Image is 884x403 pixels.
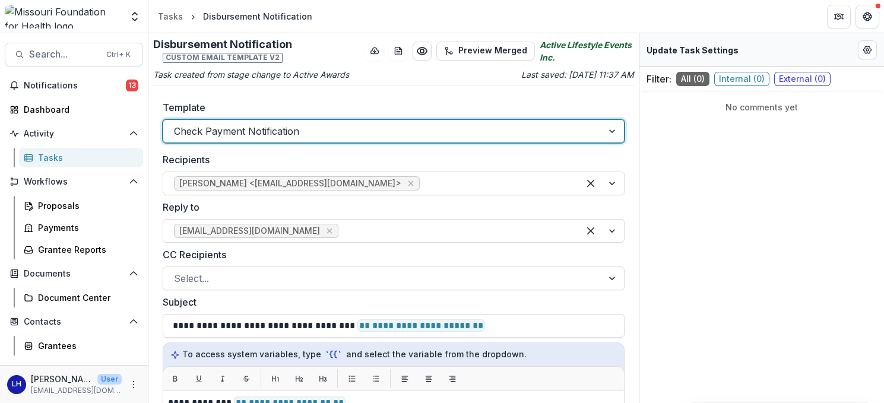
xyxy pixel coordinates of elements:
button: Align left [395,369,414,388]
label: Recipients [163,153,617,167]
a: Tasks [153,8,188,25]
span: [EMAIL_ADDRESS][DOMAIN_NAME] [179,226,320,236]
button: Align center [419,369,438,388]
button: Open Documents [5,264,143,283]
span: All ( 0 ) [676,72,709,86]
a: Dashboard [5,100,143,119]
a: Grantees [19,336,143,356]
label: Reply to [163,200,617,214]
button: Search... [5,43,143,66]
p: User [97,374,122,385]
button: Align right [443,369,462,388]
label: CC Recipients [163,247,617,262]
button: Open Workflows [5,172,143,191]
p: Last saved: [DATE] 11:37 AM [396,68,634,81]
button: Italic [213,369,232,388]
span: Activity [24,129,124,139]
button: More [126,377,141,392]
button: Strikethrough [237,369,256,388]
button: H1 [266,369,285,388]
button: Underline [189,369,208,388]
div: Tasks [158,10,183,23]
button: Get Help [856,5,879,28]
p: [EMAIL_ADDRESS][DOMAIN_NAME] [31,385,122,396]
p: Update Task Settings [647,44,739,56]
div: Tasks [38,151,134,164]
div: Clear selected options [581,174,600,193]
button: Open Activity [5,124,143,143]
button: Preview ac374de0-4396-49d6-b469-d023ede6ccc4.pdf [413,42,432,61]
button: Edit Form Settings [858,40,877,59]
div: Proposals [38,199,134,212]
div: Grantee Reports [38,243,134,256]
label: Subject [163,295,617,309]
div: Ctrl + K [104,48,133,61]
span: Search... [29,49,99,60]
a: Tasks [19,148,143,167]
div: Remove lhuffstutler@mffh.org [324,225,335,237]
label: Template [163,100,617,115]
a: Document Center [19,288,143,307]
button: Preview Merged [436,42,535,61]
span: Internal ( 0 ) [714,72,769,86]
p: No comments yet [647,101,877,113]
span: 13 [126,80,138,91]
div: Grantees [38,339,134,352]
i: Active Lifestyle Events Inc. [540,39,634,64]
a: Grantee Reports [19,240,143,259]
p: [PERSON_NAME] [31,373,93,385]
button: List [366,369,385,388]
span: Contacts [24,317,124,327]
button: download-word-button [389,42,408,61]
button: Open Data & Reporting [5,360,143,379]
button: Open Contacts [5,312,143,331]
button: Bold [166,369,185,388]
button: Partners [827,5,851,28]
div: Lisa Huffstutler [12,380,21,388]
button: H3 [313,369,332,388]
a: Proposals [19,196,143,215]
button: download-button [365,42,384,61]
button: Notifications13 [5,76,143,95]
code: `{{` [324,348,344,361]
span: [PERSON_NAME] <[EMAIL_ADDRESS][DOMAIN_NAME]> [179,179,401,189]
button: H2 [290,369,309,388]
a: Payments [19,218,143,237]
div: Document Center [38,291,134,304]
h2: Disbursement Notification [153,38,360,64]
div: Payments [38,221,134,234]
nav: breadcrumb [153,8,317,25]
span: Workflows [24,177,124,187]
button: Open entity switcher [126,5,143,28]
img: Missouri Foundation for Health logo [5,5,122,28]
span: Notifications [24,81,126,91]
span: Documents [24,269,124,279]
div: Dashboard [24,103,134,116]
div: Clear selected options [581,221,600,240]
div: Remove Nicole Brown <director@onejoplin.com> [405,177,417,189]
p: Task created from stage change to Active Awards [153,68,391,81]
div: Disbursement Notification [203,10,312,23]
p: Filter: [647,72,671,86]
span: External ( 0 ) [774,72,831,86]
p: To access system variables, type and select the variable from the dropdown. [170,348,617,361]
span: Custom email template v2 [163,53,283,62]
button: List [343,369,362,388]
